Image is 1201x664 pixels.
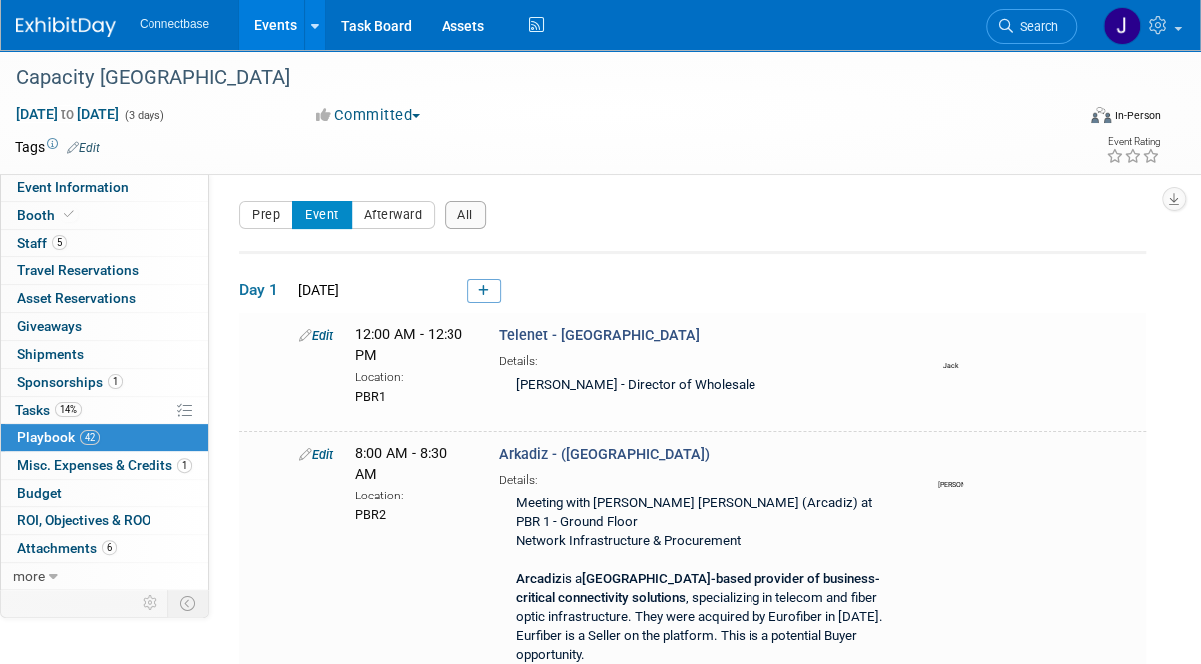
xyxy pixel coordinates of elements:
[17,318,82,334] span: Giveaways
[177,458,192,473] span: 1
[309,105,428,126] button: Committed
[17,207,78,223] span: Booth
[1,230,208,257] a: Staff5
[1091,107,1111,123] img: Format-Inperson.png
[355,485,469,504] div: Location:
[17,457,192,473] span: Misc. Expenses & Credits
[1,535,208,562] a: Attachments6
[140,17,209,31] span: Connectbase
[123,109,164,122] span: (3 days)
[1,507,208,534] a: ROI, Objectives & ROO
[13,568,45,584] span: more
[1,424,208,451] a: Playbook42
[17,374,123,390] span: Sponsorships
[17,485,62,500] span: Budget
[17,429,100,445] span: Playbook
[9,60,1063,96] div: Capacity [GEOGRAPHIC_DATA]
[499,370,903,403] div: [PERSON_NAME] - Director of Wholesale
[1,369,208,396] a: Sponsorships1
[355,445,447,482] span: 8:00 AM - 8:30 AM
[1,174,208,201] a: Event Information
[499,446,710,463] span: Arkadiz - ([GEOGRAPHIC_DATA])
[938,332,1009,352] img: Jack Davey
[58,106,77,122] span: to
[239,201,293,229] button: Prep
[355,366,469,386] div: Location:
[80,430,100,445] span: 42
[516,571,880,605] b: [GEOGRAPHIC_DATA]-based provider of business-critical connectivity solutions
[1,397,208,424] a: Tasks14%
[52,235,67,250] span: 5
[292,282,339,298] span: [DATE]
[1,313,208,340] a: Giveaways
[64,209,74,220] i: Booth reservation complete
[168,590,209,616] td: Toggle Event Tabs
[499,327,700,344] span: Telenet - [GEOGRAPHIC_DATA]
[1114,108,1161,123] div: In-Person
[1103,7,1141,45] img: Jordan Sigel
[355,326,462,363] span: 12:00 AM - 12:30 PM
[17,290,136,306] span: Asset Reservations
[1,341,208,368] a: Shipments
[499,466,903,489] div: Details:
[1,202,208,229] a: Booth
[292,201,352,229] button: Event
[995,104,1161,134] div: Event Format
[15,402,82,418] span: Tasks
[17,512,150,528] span: ROI, Objectives & ROO
[17,179,129,195] span: Event Information
[355,386,469,406] div: PBR1
[16,17,116,37] img: ExhibitDay
[1,452,208,479] a: Misc. Expenses & Credits1
[938,471,963,484] div: John Giblin
[1,563,208,590] a: more
[55,402,82,417] span: 14%
[1,285,208,312] a: Asset Reservations
[445,201,486,229] button: All
[17,346,84,362] span: Shipments
[516,571,562,586] b: Arcadiz
[986,9,1077,44] a: Search
[17,540,117,556] span: Attachments
[17,262,139,278] span: Travel Reservations
[938,451,1008,471] img: John Giblin
[17,235,67,251] span: Staff
[134,590,168,616] td: Personalize Event Tab Strip
[239,279,289,301] span: Day 1
[355,504,469,524] div: PBR2
[67,141,100,155] a: Edit
[108,374,123,389] span: 1
[299,447,333,462] a: Edit
[351,201,436,229] button: Afterward
[1,257,208,284] a: Travel Reservations
[1013,19,1058,34] span: Search
[15,105,120,123] span: [DATE] [DATE]
[1,480,208,506] a: Budget
[15,137,100,157] td: Tags
[499,347,903,370] div: Details:
[938,352,963,365] div: Jack Davey
[1106,137,1160,147] div: Event Rating
[102,540,117,555] span: 6
[299,328,333,343] a: Edit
